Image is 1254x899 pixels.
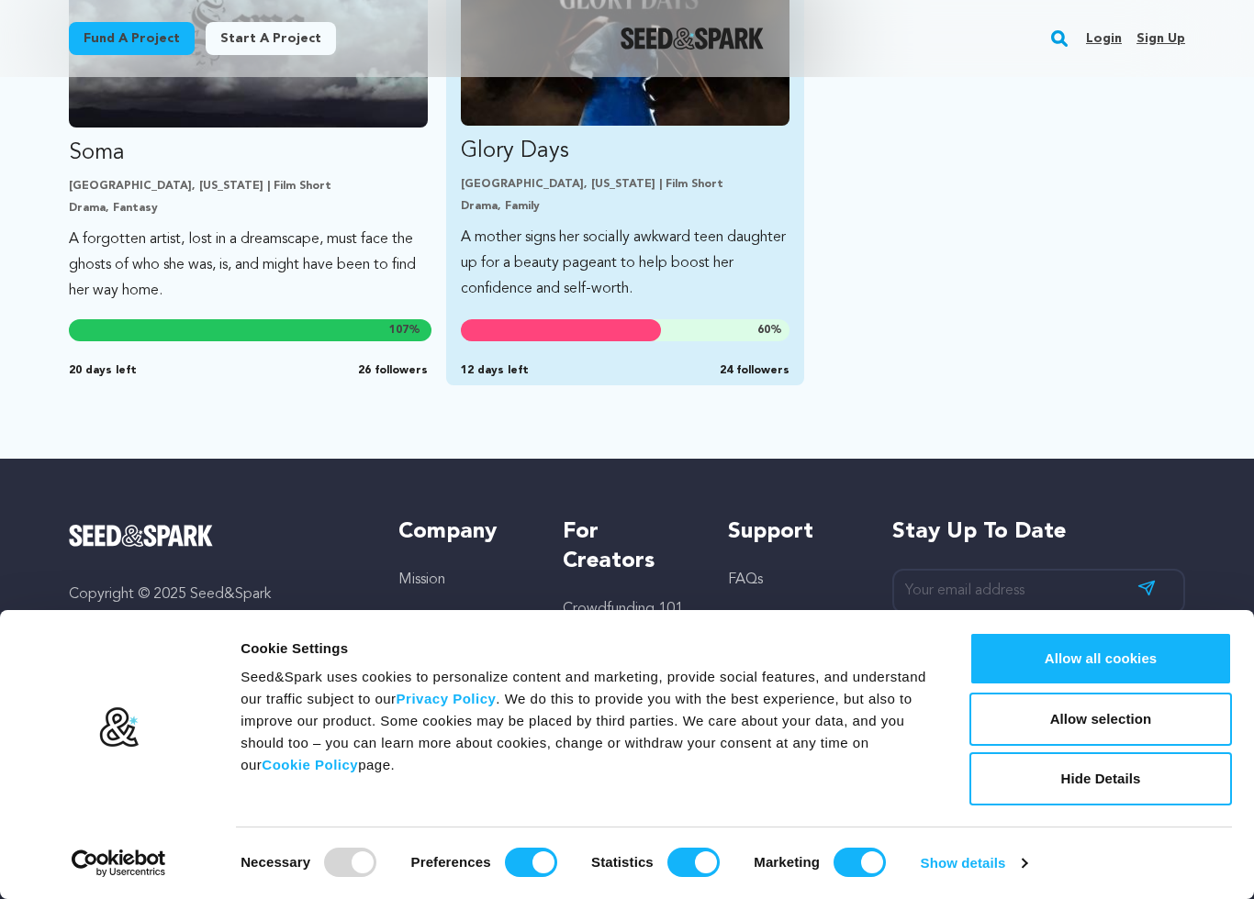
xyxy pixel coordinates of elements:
input: Your email address [892,569,1185,614]
button: Allow all cookies [969,632,1232,685]
p: [GEOGRAPHIC_DATA], [US_STATE] | Film Short [461,177,790,192]
button: Hide Details [969,752,1232,805]
h5: For Creators [563,517,690,576]
div: Cookie Settings [241,638,928,660]
img: Seed&Spark Logo Dark Mode [621,28,765,50]
strong: Marketing [754,854,820,870]
h5: Company [398,517,526,547]
p: Drama, Family [461,199,790,214]
a: Privacy Policy [397,691,497,706]
span: 20 days left [69,363,137,378]
span: 26 followers [358,363,428,378]
span: 60 [757,325,770,336]
a: Show details [921,849,1027,877]
a: Login [1086,24,1122,53]
h5: Support [728,517,856,547]
p: Drama, Fantasy [69,201,428,216]
a: Crowdfunding 101 [563,602,683,616]
a: Usercentrics Cookiebot - opens in a new window [39,849,199,877]
a: FAQs [728,572,763,587]
p: [GEOGRAPHIC_DATA], [US_STATE] | Film Short [69,179,428,194]
strong: Necessary [241,854,310,870]
span: 107 [389,325,409,336]
p: Soma [69,139,428,168]
a: Seed&Spark Homepage [69,525,362,547]
p: Glory Days [461,137,790,166]
a: Start a project [206,22,336,55]
p: Copyright © 2025 Seed&Spark [69,583,362,605]
strong: Preferences [411,854,491,870]
span: % [757,323,782,338]
a: Cookie Policy [262,757,358,772]
img: Seed&Spark Logo [69,525,213,547]
div: Seed&Spark uses cookies to personalize content and marketing, provide social features, and unders... [241,666,928,776]
span: % [389,323,420,338]
strong: Statistics [591,854,654,870]
a: Sign up [1136,24,1185,53]
h5: Stay up to date [892,517,1185,547]
img: logo [98,706,140,749]
a: Fund a project [69,22,195,55]
a: Mission [398,572,445,587]
span: 24 followers [720,363,789,378]
a: Seed&Spark Homepage [621,28,765,50]
span: 12 days left [461,363,529,378]
p: A mother signs her socially awkward teen daughter up for a beauty pageant to help boost her confi... [461,225,790,302]
p: A forgotten artist, lost in a dreamscape, must face the ghosts of who she was, is, and might have... [69,227,428,304]
button: Allow selection [969,693,1232,746]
